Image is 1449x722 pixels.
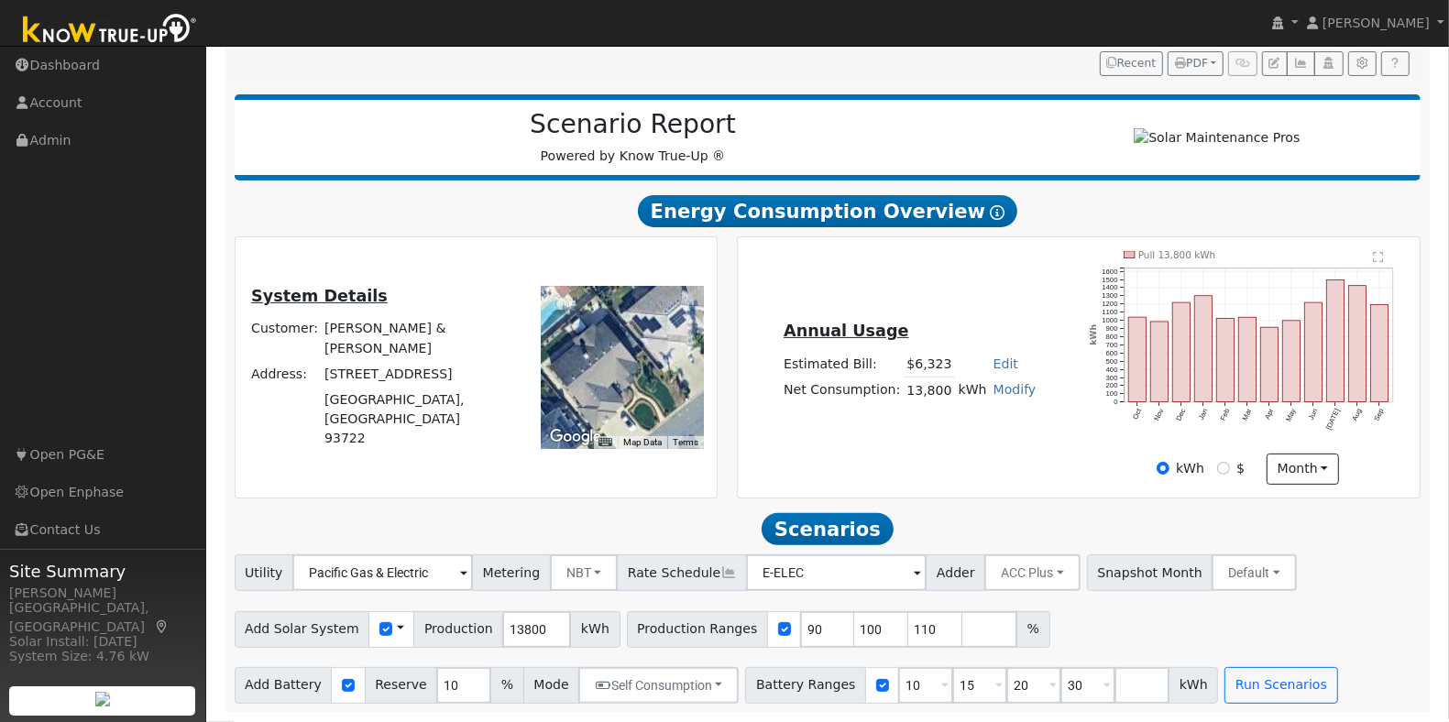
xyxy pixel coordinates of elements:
button: Settings [1348,51,1377,77]
button: ACC Plus [984,554,1081,591]
text: 200 [1105,381,1117,389]
text: Mar [1241,407,1254,421]
span: Mode [523,667,579,704]
text: 1300 [1102,291,1117,300]
text: 300 [1105,373,1117,381]
text: Sep [1373,407,1386,421]
text: 100 [1105,389,1117,398]
a: Open this area in Google Maps (opens a new window) [545,425,606,449]
text: 1200 [1102,300,1117,308]
text: Nov [1152,407,1165,421]
span: Add Battery [235,667,333,704]
span: Reserve [365,667,438,704]
text: 1500 [1102,275,1117,283]
text: 900 [1105,324,1117,333]
div: System Size: 4.76 kW [9,647,196,666]
span: [PERSON_NAME] [1323,16,1430,30]
text: Apr [1263,407,1275,421]
text: Pull 13,800 kWh [1138,248,1215,259]
td: Customer: [248,316,322,361]
text: 1400 [1102,283,1117,291]
rect: onclick="" [1238,317,1256,401]
rect: onclick="" [1128,317,1146,401]
rect: onclick="" [1327,279,1345,401]
button: Recent [1100,51,1164,77]
td: Address: [248,361,322,387]
span: kWh [1169,667,1218,704]
text: Aug [1351,407,1364,421]
text: [DATE] [1324,407,1341,431]
a: Edit [993,356,1018,371]
rect: onclick="" [1305,302,1323,401]
text: 500 [1105,357,1117,366]
text: 1100 [1102,308,1117,316]
span: Metering [472,554,551,591]
div: [PERSON_NAME] [9,584,196,603]
td: [PERSON_NAME] & [PERSON_NAME] [322,316,506,361]
text: 400 [1105,365,1117,373]
span: Production Ranges [627,611,768,648]
button: Map Data [623,436,662,449]
div: [GEOGRAPHIC_DATA], [GEOGRAPHIC_DATA] [9,598,196,637]
span: Add Solar System [235,611,370,648]
td: kWh [955,377,990,404]
span: % [490,667,523,704]
span: Scenarios [762,513,893,546]
text: Jun [1307,407,1319,421]
text:  [1374,251,1384,263]
text: Dec [1174,407,1187,421]
div: Solar Install: [DATE] [9,632,196,651]
rect: onclick="" [1261,327,1279,401]
span: Rate Schedule [617,554,747,591]
span: Snapshot Month [1087,554,1213,591]
span: Utility [235,554,294,591]
td: $6,323 [904,351,955,377]
u: System Details [251,287,388,305]
td: 13,800 [904,377,955,404]
button: Default [1212,554,1297,591]
text: 0 [1114,398,1117,406]
text: 700 [1105,341,1117,349]
input: Select a Rate Schedule [746,554,927,591]
u: Annual Usage [784,322,908,340]
button: Keyboard shortcuts [598,436,611,449]
text: 1600 [1102,267,1117,275]
span: Site Summary [9,559,196,584]
span: kWh [570,611,620,648]
rect: onclick="" [1371,304,1389,401]
text: May [1284,407,1297,422]
rect: onclick="" [1150,322,1168,402]
button: Self Consumption [578,667,739,704]
input: $ [1217,462,1230,475]
div: Powered by Know True-Up ® [244,109,1023,166]
text: 1000 [1102,316,1117,324]
text: kWh [1087,324,1097,345]
button: PDF [1168,51,1224,77]
a: Help Link [1381,51,1410,77]
td: Net Consumption: [781,377,904,404]
span: Battery Ranges [745,667,866,704]
img: retrieve [95,692,110,706]
text: Feb [1219,407,1232,421]
rect: onclick="" [1194,295,1212,401]
button: Multi-Series Graph [1287,51,1315,77]
text: Oct [1131,407,1144,421]
img: Solar Maintenance Pros [1134,128,1300,148]
td: [GEOGRAPHIC_DATA], [GEOGRAPHIC_DATA] 93722 [322,387,506,451]
a: Map [154,619,170,634]
input: kWh [1157,462,1169,475]
a: Modify [993,382,1037,397]
span: % [1016,611,1049,648]
rect: onclick="" [1216,318,1234,401]
button: Edit User [1262,51,1288,77]
td: Estimated Bill: [781,351,904,377]
label: kWh [1176,459,1204,478]
button: month [1267,454,1339,485]
text: 800 [1105,333,1117,341]
i: Show Help [990,205,1004,220]
span: Production [413,611,503,648]
button: Run Scenarios [1224,667,1337,704]
td: [STREET_ADDRESS] [322,361,506,387]
span: Adder [926,554,985,591]
img: Google [545,425,606,449]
